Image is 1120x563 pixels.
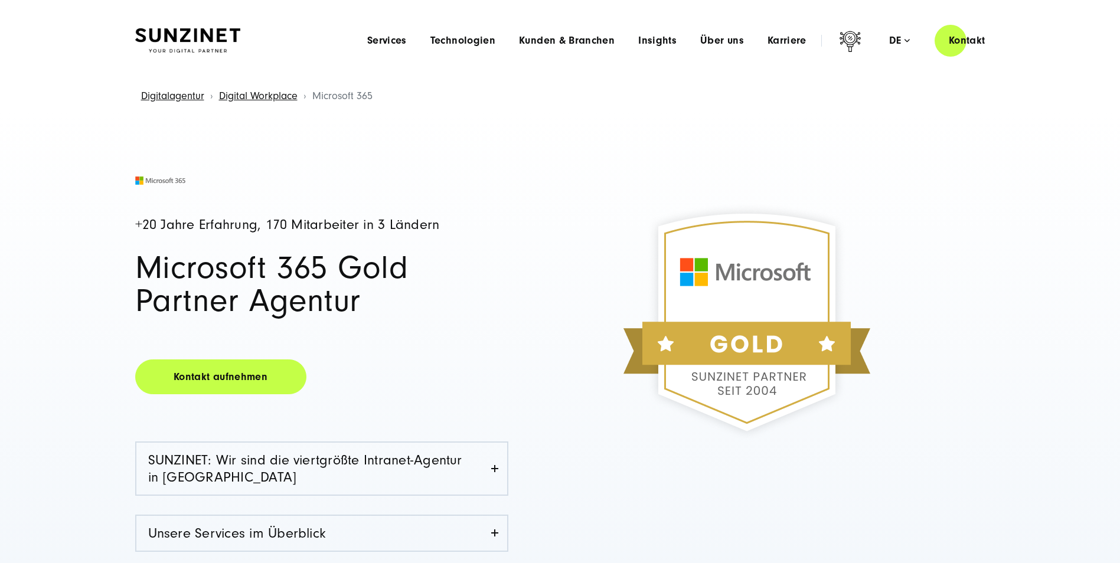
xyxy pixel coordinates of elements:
a: Kunden & Branchen [519,35,615,47]
img: SUNZINET Gold Partner Microsoft, internationaler Hard- und Softwareentwickler und Technologieunte... [587,163,906,482]
a: Kontakt aufnehmen [135,359,306,394]
img: SUNZINET Full Service Digital Agentur [135,28,240,53]
a: Digital Workplace [219,90,298,102]
a: Über uns [700,35,744,47]
img: Microsoft 365 Logo - Digitalagentur SUNZINET [135,176,185,185]
a: SUNZINET: Wir sind die viertgrößte Intranet-Agentur in [GEOGRAPHIC_DATA] [136,443,507,495]
a: Unsere Services im Überblick [136,516,507,551]
a: Technologien [430,35,495,47]
h4: +20 Jahre Erfahrung, 170 Mitarbeiter in 3 Ländern [135,218,508,233]
a: Services [367,35,407,47]
h1: Microsoft 365 Gold Partner Agentur [135,251,508,317]
span: Microsoft 365 [312,90,373,102]
a: Karriere [768,35,806,47]
div: de [889,35,910,47]
a: Insights [638,35,677,47]
a: Digitalagentur [141,90,204,102]
a: Kontakt [935,24,1000,57]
